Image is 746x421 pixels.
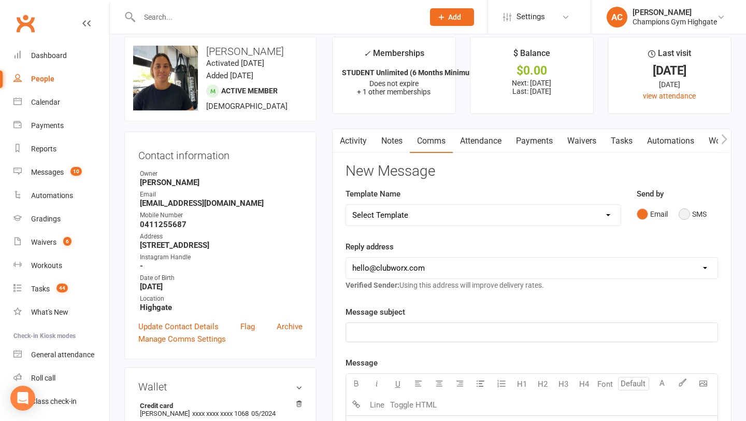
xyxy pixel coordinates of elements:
[31,215,61,223] div: Gradings
[346,163,718,179] h3: New Message
[31,397,77,405] div: Class check-in
[553,374,574,395] button: H3
[13,67,109,91] a: People
[140,252,303,262] div: Instagram Handle
[13,91,109,114] a: Calendar
[140,220,303,229] strong: 0411255687
[31,98,60,106] div: Calendar
[140,232,303,242] div: Address
[480,79,584,95] p: Next: [DATE] Last: [DATE]
[637,188,664,200] label: Send by
[346,241,394,253] label: Reply address
[140,261,303,271] strong: -
[138,333,226,345] a: Manage Comms Settings
[63,237,71,246] span: 6
[346,281,544,289] span: Using this address will improve delivery rates.
[31,168,64,176] div: Messages
[31,374,55,382] div: Roll call
[517,5,545,29] span: Settings
[12,10,38,36] a: Clubworx
[648,47,691,65] div: Last visit
[679,204,707,224] button: SMS
[637,204,668,224] button: Email
[133,46,308,57] h3: [PERSON_NAME]
[10,386,35,411] div: Open Intercom Messenger
[480,65,584,76] div: $0.00
[533,374,553,395] button: H2
[652,374,672,395] button: A
[13,390,109,413] a: Class kiosk mode
[346,281,399,289] strong: Verified Sender:
[31,51,67,60] div: Dashboard
[138,381,303,392] h3: Wallet
[410,129,453,153] a: Comms
[138,400,303,419] li: [PERSON_NAME]
[13,231,109,254] a: Waivers 6
[346,306,405,318] label: Message subject
[140,282,303,291] strong: [DATE]
[240,320,255,333] a: Flag
[221,87,278,95] span: Active member
[430,8,474,26] button: Add
[31,285,50,293] div: Tasks
[140,169,303,179] div: Owner
[31,75,54,83] div: People
[31,191,73,200] div: Automations
[133,46,198,110] img: image1677468799.png
[138,146,303,161] h3: Contact information
[31,238,56,246] div: Waivers
[604,129,640,153] a: Tasks
[574,374,595,395] button: H4
[13,184,109,207] a: Automations
[453,129,509,153] a: Attendance
[560,129,604,153] a: Waivers
[13,277,109,301] a: Tasks 44
[13,343,109,367] a: General attendance kiosk mode
[251,410,276,417] span: 05/2024
[395,380,400,389] span: U
[13,301,109,324] a: What's New
[618,377,649,390] input: Default
[140,303,303,312] strong: Highgate
[369,79,419,88] span: Does not expire
[364,49,370,59] i: ✓
[140,294,303,304] div: Location
[56,284,68,292] span: 44
[206,71,253,80] time: Added [DATE]
[206,59,264,68] time: Activated [DATE]
[595,374,615,395] button: Font
[367,395,388,415] button: Line
[192,410,249,417] span: xxxx xxxx xxxx 1068
[140,273,303,283] div: Date of Birth
[448,13,461,21] span: Add
[346,357,378,369] label: Message
[140,178,303,187] strong: [PERSON_NAME]
[13,367,109,390] a: Roll call
[13,137,109,161] a: Reports
[140,199,303,208] strong: [EMAIL_ADDRESS][DOMAIN_NAME]
[633,8,717,17] div: [PERSON_NAME]
[13,161,109,184] a: Messages 10
[277,320,303,333] a: Archive
[31,350,94,359] div: General attendance
[31,145,56,153] div: Reports
[633,17,717,26] div: Champions Gym Highgate
[13,254,109,277] a: Workouts
[140,190,303,200] div: Email
[364,47,424,66] div: Memberships
[140,402,297,410] strong: Credit card
[643,92,696,100] a: view attendance
[140,241,303,250] strong: [STREET_ADDRESS]
[333,129,374,153] a: Activity
[31,121,64,130] div: Payments
[618,79,722,90] div: [DATE]
[513,47,550,65] div: $ Balance
[640,129,701,153] a: Automations
[388,395,439,415] button: Toggle HTML
[13,207,109,231] a: Gradings
[607,7,627,27] div: AC
[13,114,109,137] a: Payments
[31,261,62,270] div: Workouts
[346,188,400,200] label: Template Name
[136,10,417,24] input: Search...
